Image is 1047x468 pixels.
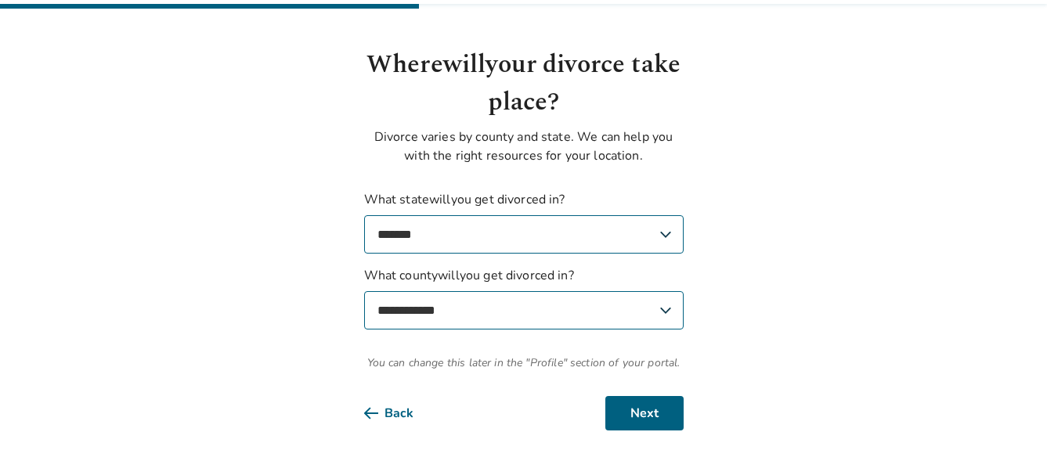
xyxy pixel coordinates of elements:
[364,128,684,165] p: Divorce varies by county and state. We can help you with the right resources for your location.
[605,396,684,430] button: Next
[364,215,684,254] select: What statewillyou get divorced in?
[364,355,684,371] span: You can change this later in the "Profile" section of your portal.
[364,266,684,329] label: What county will you get divorced in?
[364,396,439,430] button: Back
[364,291,684,329] select: What countywillyou get divorced in?
[364,46,684,121] h1: Where will your divorce take place?
[364,190,684,254] label: What state will you get divorced in?
[969,393,1047,468] iframe: Chat Widget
